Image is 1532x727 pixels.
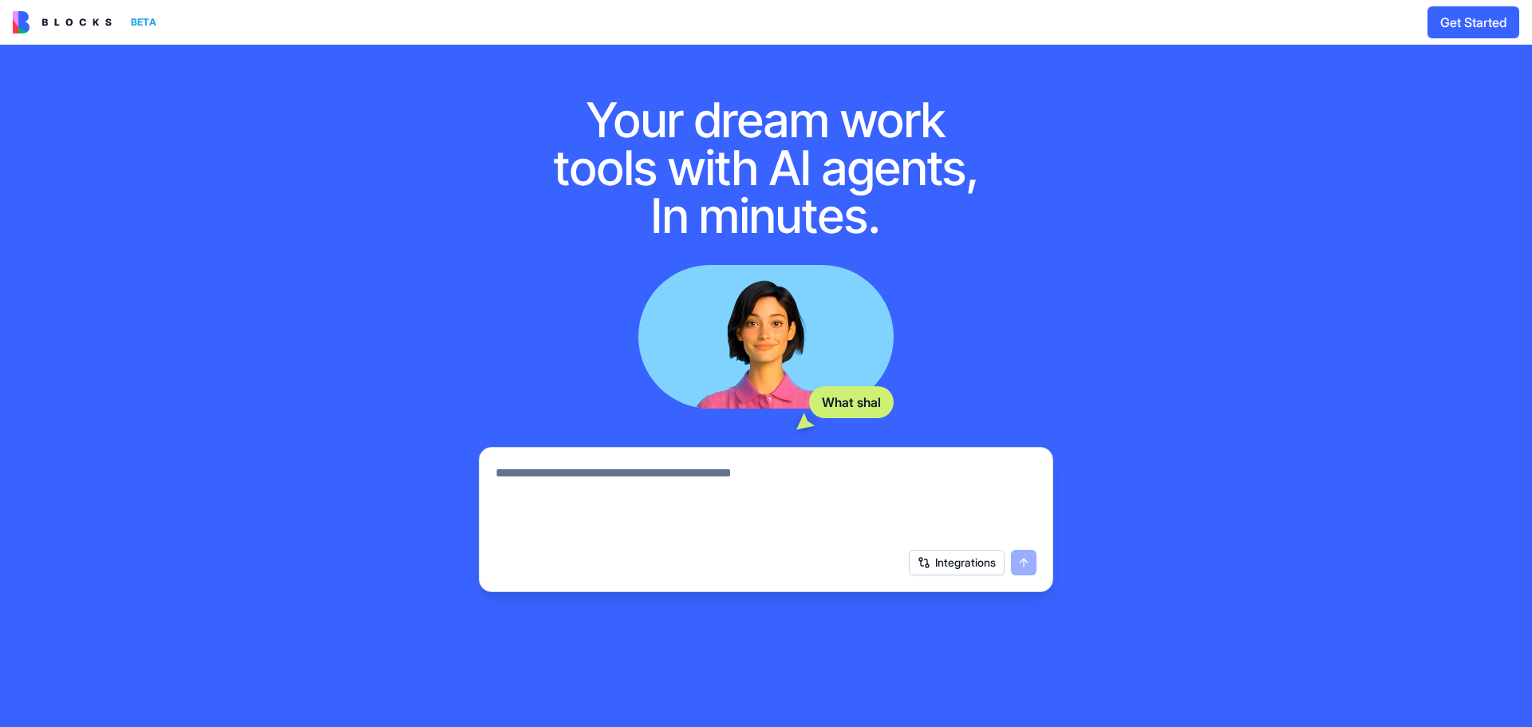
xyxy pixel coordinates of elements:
[909,550,1005,575] button: Integrations
[536,96,996,239] h1: Your dream work tools with AI agents, In minutes.
[13,11,112,34] img: logo
[13,11,163,34] a: BETA
[124,11,163,34] div: BETA
[1427,6,1519,38] button: Get Started
[809,386,894,418] div: What shal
